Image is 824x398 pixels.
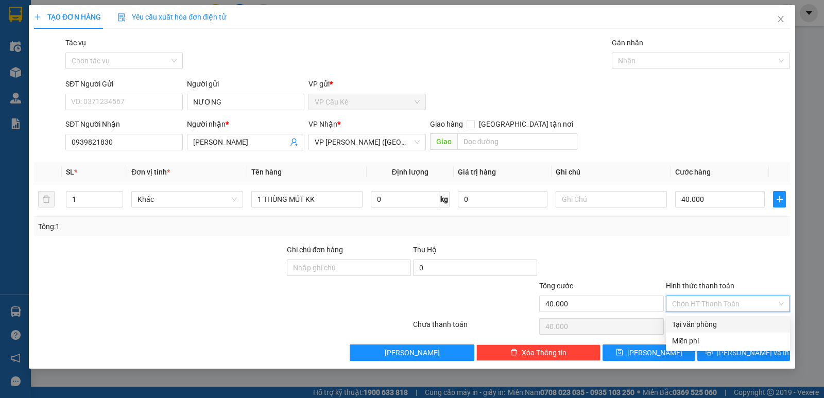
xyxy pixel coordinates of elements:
p: NHẬN: [4,34,150,44]
p: GỬI: [4,20,150,30]
span: Tổng cước [539,282,573,290]
label: Ghi chú đơn hàng [287,246,344,254]
span: 0865982520 - [4,46,77,56]
div: VP gửi [308,78,426,90]
input: Dọc đường [457,133,578,150]
span: Đơn vị tính [131,168,170,176]
span: Giao hàng [430,120,463,128]
span: printer [706,349,713,357]
span: save [616,349,623,357]
span: plus [34,13,41,21]
span: Khác [138,192,236,207]
img: icon [117,13,126,22]
div: SĐT Người Nhận [65,118,183,130]
span: delete [510,349,518,357]
span: Yêu cầu xuất hóa đơn điện tử [117,13,226,21]
span: Thu Hộ [413,246,437,254]
strong: BIÊN NHẬN GỬI HÀNG [35,6,119,15]
span: Giá trị hàng [458,168,496,176]
span: Xóa Thông tin [522,347,566,358]
input: Ghi chú đơn hàng [287,259,411,276]
th: Ghi chú [552,162,671,182]
span: GIAO: [4,57,25,67]
span: VP Trà Vinh (Hàng) [29,34,100,44]
button: deleteXóa Thông tin [476,344,600,361]
span: [PERSON_NAME] và In [717,347,789,358]
span: [GEOGRAPHIC_DATA] tận nơi [475,118,577,130]
span: Định lượng [392,168,428,176]
div: Người gửi [187,78,304,90]
span: close [777,15,785,23]
span: Giao [430,133,457,150]
span: VP Cầu Kè [315,94,420,110]
input: VD: Bàn, Ghế [251,191,363,207]
button: printer[PERSON_NAME] và In [697,344,790,361]
span: Cước rồi: [3,71,43,82]
span: 25.000 [46,71,77,82]
span: [PERSON_NAME] [64,20,127,30]
button: delete [38,191,55,207]
span: VP Cầu Kè - [21,20,127,30]
input: Ghi Chú [556,191,667,207]
button: [PERSON_NAME] [350,344,474,361]
span: Cước hàng [675,168,711,176]
span: Tên hàng [251,168,282,176]
span: [PERSON_NAME] [385,347,440,358]
div: Miễn phí [672,335,784,347]
div: Tại văn phòng [672,319,784,330]
label: Gán nhãn [612,39,643,47]
button: Close [766,5,795,34]
span: VP Nhận [308,120,337,128]
input: 0 [458,191,547,207]
label: Tác vụ [65,39,86,47]
label: Hình thức thanh toán [666,282,734,290]
div: Chưa thanh toán [412,319,538,337]
span: plus [774,195,785,203]
span: [PERSON_NAME] [627,347,682,358]
span: VP Trần Phú (Hàng) [315,134,420,150]
button: save[PERSON_NAME] [603,344,695,361]
span: SL [66,168,74,176]
button: plus [773,191,786,207]
div: Người nhận [187,118,304,130]
div: Tổng: 1 [38,221,319,232]
span: TẠO ĐƠN HÀNG [34,13,101,21]
span: TOÀN [55,46,77,56]
div: SĐT Người Gửi [65,78,183,90]
span: kg [439,191,450,207]
span: user-add [290,138,298,146]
